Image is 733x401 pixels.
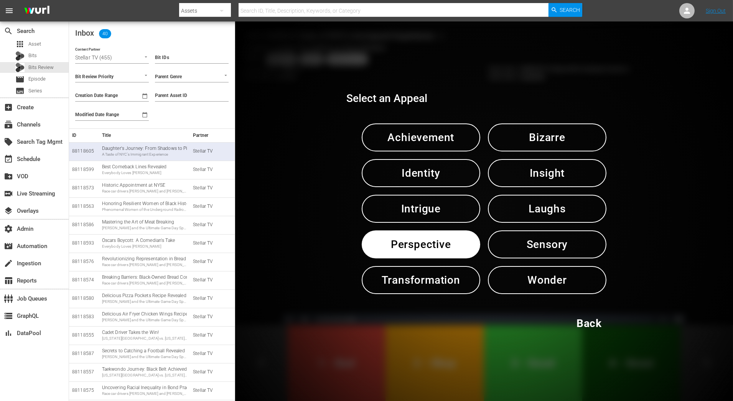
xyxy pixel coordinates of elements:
span: Perspective [382,235,460,254]
div: Honoring Resilient Women of Black History [102,200,187,212]
button: Identity [362,159,480,187]
span: Search Tag Mgmt [4,137,13,146]
button: Sensory [488,230,606,258]
button: Bizarre [488,123,606,151]
div: Revolutionizing Representation in Bread Making [102,256,187,268]
div: Best Comeback Lines Revealed [102,164,187,176]
button: Perspective [362,230,480,258]
div: [PERSON_NAME] and the Ultimate Game Day Spread [102,299,187,304]
div: Everybody Loves [PERSON_NAME] [102,170,187,176]
div: Stellar TV [193,166,229,173]
span: Episode [28,75,46,83]
span: Overlays [4,206,13,215]
span: Identity [382,164,460,182]
h2: Inbox [75,28,113,40]
span: Achievement [382,128,460,147]
div: Stellar TV [193,387,229,394]
span: Asset [15,39,25,49]
div: 88118575 [72,387,96,394]
a: Sign Out [706,8,726,14]
span: Create [4,103,13,112]
button: Back [557,309,622,337]
div: Bits [15,51,25,61]
span: Automation [4,242,13,251]
span: Transformation [382,271,460,289]
span: Ingestion [4,259,13,268]
div: 88118563 [72,203,96,210]
div: A Taste of NYC’s Immigrant Experience [102,152,187,157]
div: [PERSON_NAME] and the Ultimate Game Day Spread [102,225,187,231]
span: Reports [4,276,13,285]
span: Intrigue [382,199,460,218]
span: Insight [508,164,586,182]
span: Bits Review [28,64,54,71]
th: Title [99,128,190,142]
span: Schedule [4,154,13,164]
span: GraphQL [4,311,13,320]
div: Breaking Barriers: Black-Owned Bread Company [102,274,187,286]
div: 88118605 [72,148,96,154]
div: Stellar TV [193,350,229,357]
button: Insight [488,159,606,187]
th: Partner [190,128,235,142]
span: Series [15,86,25,95]
div: [PERSON_NAME] and the Ultimate Game Day Spread [102,354,187,360]
span: Back [577,314,602,333]
button: Laughs [488,195,606,223]
div: Taekwondo Journey: Black Belt Achieved! [102,366,187,378]
label: Content Partner [75,48,100,51]
img: ans4CAIJ8jUAAAAAAAAAAAAAAAAAAAAAAAAgQb4GAAAAAAAAAAAAAAAAAAAAAAAAJMjXAAAAAAAAAAAAAAAAAAAAAAAAgAT5G... [18,2,55,20]
span: Asset [28,40,41,48]
span: menu [5,6,14,15]
div: 88118583 [72,314,96,320]
div: Uncovering Racial Inequality in Bond Practices [102,385,187,396]
span: Channels [4,120,13,129]
div: Phenomenal Women of the Underground Railroad [102,207,187,212]
div: 88118576 [72,258,96,265]
h2: Select an Appeal [346,93,427,105]
button: Wonder [488,266,606,294]
div: Secrets to Catching a Football Revealed [102,348,187,360]
div: 88118580 [72,295,96,302]
span: Bits [28,52,37,59]
div: Stellar TV [193,369,229,375]
div: Race car drivers [PERSON_NAME] and [PERSON_NAME]; screenwriter [PERSON_NAME]; [102,262,187,268]
div: [PERSON_NAME] and the Ultimate Game Day Spread [102,317,187,323]
div: Stellar TV [193,277,229,283]
span: Episode [15,75,25,84]
div: Stellar TV [193,185,229,191]
div: Delicious Pizza Pockets Recipe Revealed [102,293,187,304]
div: Stellar TV [193,203,229,210]
span: 40 [99,31,111,37]
div: Historic Appointment at NYSE [102,182,187,194]
div: Cadet Driver Takes the Win! [102,329,187,341]
div: [US_STATE][GEOGRAPHIC_DATA] vs. [US_STATE] A&T University [102,336,187,341]
div: Daughter's Journey: From Shadows to Pizza Champion [102,145,187,157]
div: Mastering the Art of Meat Breaking [102,219,187,231]
input: Content Partner [75,53,127,63]
button: Transformation [362,266,480,294]
div: Stellar TV [193,295,229,302]
button: Achievement [362,123,480,151]
div: 88118587 [72,350,96,357]
div: Stellar TV [193,222,229,228]
th: ID [69,128,99,142]
button: Intrigue [362,195,480,223]
button: Search [549,3,582,17]
div: 88118555 [72,332,96,339]
div: Oscars Boycott: A Comedian's Take [102,237,187,249]
div: Stellar TV [193,148,229,154]
span: Laughs [508,199,586,218]
span: Bizarre [508,128,586,147]
button: Open [142,53,150,61]
div: Race car drivers [PERSON_NAME] and [PERSON_NAME]; screenwriter [PERSON_NAME]; [102,281,187,286]
div: Bits Review [15,63,25,72]
span: Wonder [508,271,586,289]
div: 88118574 [72,277,96,283]
span: DataPool [4,329,13,338]
div: 88118599 [72,166,96,173]
div: 88118593 [72,240,96,247]
div: Race car drivers [PERSON_NAME] and [PERSON_NAME]; screenwriter [PERSON_NAME]; [102,391,187,396]
span: Search [560,3,580,17]
span: VOD [4,172,13,181]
